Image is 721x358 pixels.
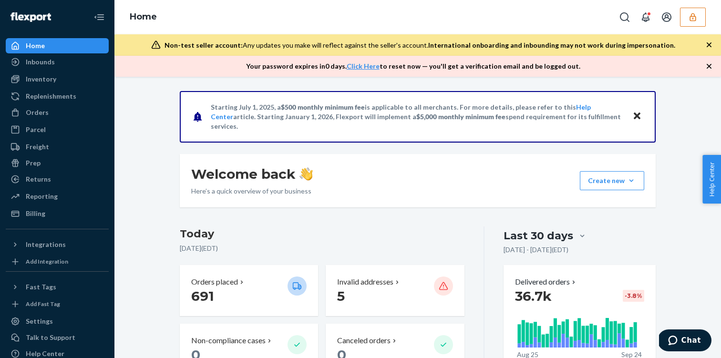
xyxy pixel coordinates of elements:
div: Inventory [26,74,56,84]
span: 5 [337,288,345,304]
ol: breadcrumbs [122,3,165,31]
p: [DATE] ( EDT ) [180,244,464,253]
div: Parcel [26,125,46,134]
a: Prep [6,155,109,171]
button: Open Search Box [615,8,634,27]
p: Orders placed [191,276,238,287]
a: Home [6,38,109,53]
div: Any updates you make will reflect against the seller's account. [165,41,675,50]
div: Add Fast Tag [26,300,60,308]
img: Flexport logo [10,12,51,22]
button: Open notifications [636,8,655,27]
a: Parcel [6,122,109,137]
div: Talk to Support [26,333,75,342]
img: hand-wave emoji [299,167,313,181]
button: Help Center [702,155,721,204]
div: Billing [26,209,45,218]
a: Add Fast Tag [6,298,109,310]
button: Invalid addresses 5 [326,265,464,316]
a: Replenishments [6,89,109,104]
a: Add Integration [6,256,109,267]
span: 36.7k [515,288,552,304]
p: Starting July 1, 2025, a is applicable to all merchants. For more details, please refer to this a... [211,102,623,131]
div: Integrations [26,240,66,249]
div: Returns [26,174,51,184]
p: Invalid addresses [337,276,393,287]
p: Non-compliance cases [191,335,266,346]
div: Reporting [26,192,58,201]
a: Reporting [6,189,109,204]
span: Non-test seller account: [165,41,243,49]
div: -3.8 % [623,290,644,302]
div: Fast Tags [26,282,56,292]
button: Delivered orders [515,276,577,287]
span: 691 [191,288,214,304]
p: Canceled orders [337,335,391,346]
div: Freight [26,142,49,152]
p: Your password expires in 0 days . to reset now — you'll get a verification email and be logged out. [246,61,580,71]
span: International onboarding and inbounding may not work during impersonation. [428,41,675,49]
div: Orders [26,108,49,117]
a: Home [130,11,157,22]
button: Open account menu [657,8,676,27]
a: Freight [6,139,109,154]
iframe: Opens a widget where you can chat to one of our agents [659,329,711,353]
a: Orders [6,105,109,120]
button: Close Navigation [90,8,109,27]
a: Click Here [347,62,380,70]
button: Talk to Support [6,330,109,345]
span: $500 monthly minimum fee [281,103,365,111]
div: Replenishments [26,92,76,101]
p: Here’s a quick overview of your business [191,186,313,196]
a: Billing [6,206,109,221]
a: Settings [6,314,109,329]
button: Fast Tags [6,279,109,295]
a: Inbounds [6,54,109,70]
button: Create new [580,171,644,190]
div: Inbounds [26,57,55,67]
p: [DATE] - [DATE] ( EDT ) [504,245,568,255]
a: Inventory [6,72,109,87]
h1: Welcome back [191,165,313,183]
h3: Today [180,226,464,242]
button: Integrations [6,237,109,252]
a: Returns [6,172,109,187]
button: Orders placed 691 [180,265,318,316]
div: Settings [26,317,53,326]
div: Home [26,41,45,51]
div: Last 30 days [504,228,573,243]
button: Close [631,110,643,123]
span: $5,000 monthly minimum fee [416,113,505,121]
div: Add Integration [26,257,68,266]
div: Prep [26,158,41,168]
